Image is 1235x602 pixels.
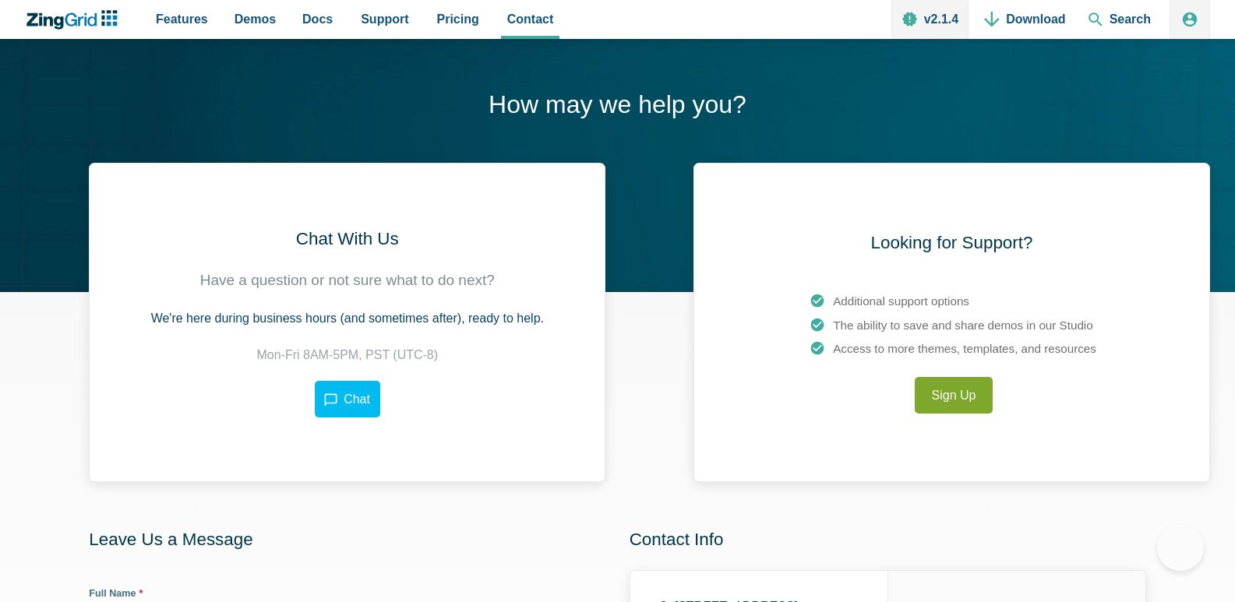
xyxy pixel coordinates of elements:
label: Full Name [89,586,502,601]
span: Access to more themes, templates, and resources [833,342,1096,355]
span: Support [361,9,408,30]
p: We're here during business hours (and sometimes after), ready to help. [151,308,544,329]
span: Pricing [437,9,479,30]
span: Demos [235,9,276,30]
span: Features [156,9,208,30]
a: ZingChart Logo. Click to return to the homepage [25,10,125,30]
h2: Chat With Us [296,227,399,250]
iframe: Toggle Customer Support [1157,524,1204,571]
span: Docs [302,9,333,30]
span: Contact [507,9,554,30]
span: Additional support options [833,294,969,308]
p: Have a question or not sure what to do next? [200,269,495,292]
span: The ability to save and share demos in our Studio [833,319,1092,332]
p: Mon-Fri 8AM-5PM, PST (UTC-8) [256,344,438,365]
h1: How may we help you? [25,89,1210,124]
h2: Leave Us a Message [89,528,605,551]
h2: Contact Info [630,528,1210,551]
a: Sign Up [915,377,993,414]
h2: Looking for Support? [871,231,1033,254]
